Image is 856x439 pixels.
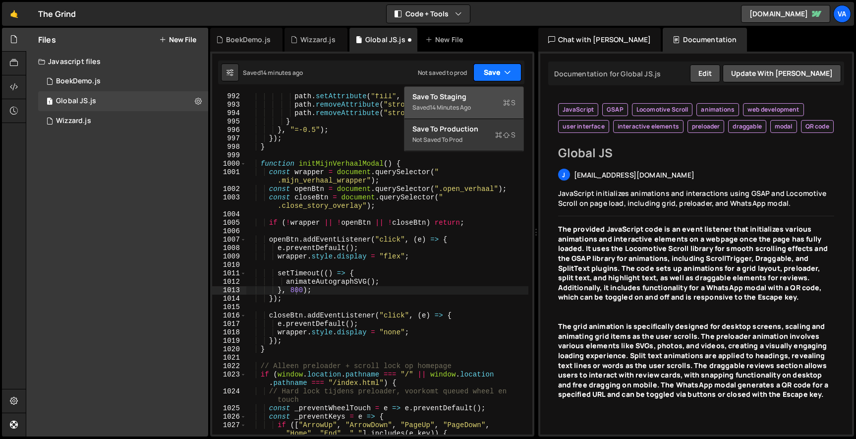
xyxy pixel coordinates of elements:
[212,168,246,185] div: 1001
[38,8,76,20] div: The Grind
[775,123,793,130] span: modal
[212,421,246,438] div: 1027
[212,236,246,244] div: 1007
[636,106,688,114] span: Locomotive Scroll
[563,123,605,130] span: user interface
[212,413,246,421] div: 1026
[701,106,735,114] span: animations
[212,354,246,362] div: 1021
[503,98,515,108] span: S
[212,151,246,160] div: 999
[212,244,246,252] div: 1008
[562,171,565,179] span: j
[404,119,523,151] button: Save to ProductionS Not saved to prod
[833,5,851,23] a: Va
[212,101,246,109] div: 993
[425,35,467,45] div: New File
[2,2,26,26] a: 🤙
[212,303,246,312] div: 1015
[495,130,515,140] span: S
[618,123,679,130] span: interactive elements
[212,371,246,387] div: 1023
[692,123,720,130] span: preloader
[56,77,101,86] div: BoekDemo.js
[212,337,246,345] div: 1019
[387,5,470,23] button: Code + Tools
[212,312,246,320] div: 1016
[212,185,246,193] div: 1002
[212,118,246,126] div: 995
[663,28,746,52] div: Documentation
[733,123,761,130] span: draggable
[212,92,246,101] div: 992
[26,52,208,71] div: Javascript files
[212,219,246,227] div: 1005
[261,68,303,77] div: 14 minutes ago
[805,123,829,130] span: QR code
[538,28,661,52] div: Chat with [PERSON_NAME]
[558,188,827,208] span: JavaScript initializes animations and interactions using GSAP and Locomotive Scroll on page load,...
[558,224,828,302] strong: The provided JavaScript code is an event listener that initializes various animations and interac...
[38,91,208,111] div: 17048/46890.js
[243,68,303,77] div: Saved
[607,106,624,114] span: GSAP
[412,134,515,146] div: Not saved to prod
[747,106,799,114] span: web development
[47,98,53,106] span: 1
[212,143,246,151] div: 998
[212,278,246,286] div: 1012
[212,345,246,354] div: 1020
[38,111,208,131] div: 17048/46900.js
[723,64,841,82] button: Update with [PERSON_NAME]
[212,252,246,261] div: 1009
[412,102,515,114] div: Saved
[212,261,246,269] div: 1010
[404,87,523,119] button: Save to StagingS Saved14 minutes ago
[574,170,694,180] span: [EMAIL_ADDRESS][DOMAIN_NAME]
[212,320,246,328] div: 1017
[212,126,246,134] div: 996
[212,269,246,278] div: 1011
[558,145,835,161] h2: Global JS
[212,109,246,118] div: 994
[159,36,196,44] button: New File
[551,69,661,78] div: Documentation for Global JS.js
[412,124,515,134] div: Save to Production
[212,328,246,337] div: 1018
[212,210,246,219] div: 1004
[558,321,829,399] strong: The grid animation is specifically designed for desktop screens, scaling and animating grid items...
[212,286,246,295] div: 1013
[212,295,246,303] div: 1014
[300,35,336,45] div: Wizzard.js
[741,5,830,23] a: [DOMAIN_NAME]
[212,404,246,413] div: 1025
[212,387,246,404] div: 1024
[430,103,471,112] div: 14 minutes ago
[365,35,405,45] div: Global JS.js
[212,160,246,168] div: 1000
[212,134,246,143] div: 997
[212,362,246,371] div: 1022
[412,92,515,102] div: Save to Staging
[563,106,594,114] span: JavaScript
[38,71,208,91] div: 17048/46901.js
[473,63,521,81] button: Save
[212,193,246,210] div: 1003
[226,35,271,45] div: BoekDemo.js
[212,227,246,236] div: 1006
[38,34,56,45] h2: Files
[56,117,91,125] div: Wizzard.js
[56,97,96,106] div: Global JS.js
[418,68,467,77] div: Not saved to prod
[690,64,720,82] button: Edit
